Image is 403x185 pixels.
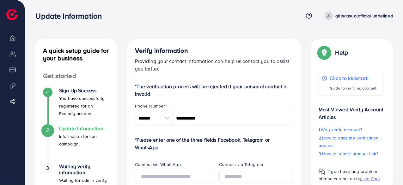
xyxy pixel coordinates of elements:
[59,126,110,132] h4: Update Information
[135,47,294,55] h4: Verify information
[35,11,107,21] h3: Update Information
[322,151,378,157] span: How to submit product link?
[322,12,393,20] a: girlscasualofficial undefined
[321,126,362,133] span: Why verify account?
[135,161,181,168] label: Connect via WhatsApp
[330,84,376,92] p: Guide to verifying account
[135,83,294,98] p: *The verification process will be rejected if your personal contact is invalid
[6,9,18,20] img: logo
[59,88,110,94] h4: Sign Up Success
[135,103,167,109] label: Phone Number
[335,12,393,20] p: girlscasualofficial undefined
[35,88,117,126] li: Sign Up Success
[35,47,117,62] h4: A quick setup guide for your business.
[59,163,110,176] h4: Waiting verify information
[319,169,325,175] img: Popup guide
[46,126,49,134] span: 2
[376,157,398,180] iframe: Chat
[59,95,110,117] p: You have successfully registered for an Ecomdy account
[59,133,110,148] p: Information for run campaign.
[135,57,294,72] p: Providing your contact information can help us contact you to assist you better.
[35,126,117,163] li: Update Information
[319,101,384,121] p: Most Viewed Verify Account Articles
[319,135,379,149] span: How to pass the verification process
[330,74,376,82] p: Click to kickstart!
[335,49,348,56] p: Help
[319,47,330,58] img: Popup guide
[135,136,294,151] p: *Please enter one of the three fields Facebook, Telegram or WhatsApp
[319,134,384,149] p: 2.
[219,161,263,168] label: Connect via Telegram
[319,168,378,182] span: If you have any problem, please contact us by
[361,176,380,182] span: Live Chat
[46,164,49,172] span: 3
[35,72,117,80] h4: Get started
[319,126,384,133] p: 1.
[319,150,384,157] p: 3.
